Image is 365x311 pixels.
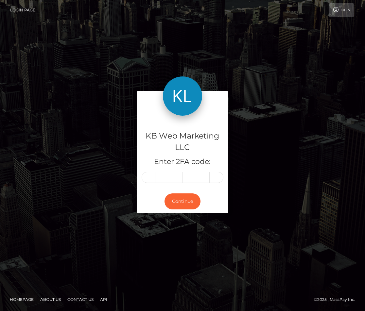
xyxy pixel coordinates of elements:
[142,130,223,153] h4: KB Web Marketing LLC
[163,76,202,116] img: KB Web Marketing LLC
[165,193,200,209] button: Continue
[314,296,360,303] div: © 2025 , MassPay Inc.
[38,294,63,304] a: About Us
[142,157,223,167] h5: Enter 2FA code:
[65,294,96,304] a: Contact Us
[97,294,110,304] a: API
[10,3,35,17] a: Login Page
[329,3,354,17] a: Login
[7,294,36,304] a: Homepage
